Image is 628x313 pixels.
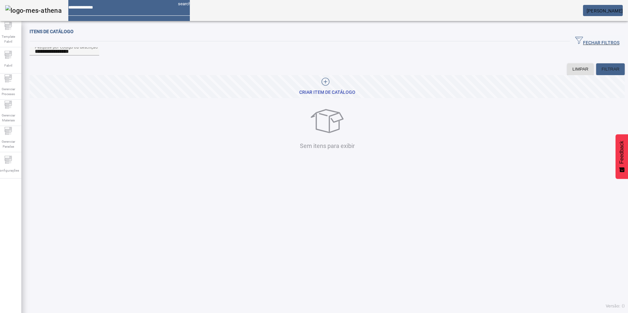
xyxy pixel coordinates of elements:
mat-label: Pesquise por Código ou descrição [35,45,98,49]
span: FILTRAR [601,66,619,73]
button: FILTRAR [596,63,625,75]
span: Versão: () [606,304,625,308]
div: CRIAR ITEM DE CATÁLOGO [299,89,355,96]
span: Feedback [619,141,625,164]
span: [PERSON_NAME] [587,8,623,13]
button: FECHAR FILTROS [570,35,625,47]
button: Feedback - Mostrar pesquisa [616,134,628,179]
button: LIMPAR [567,63,594,75]
span: LIMPAR [572,66,589,73]
img: logo-mes-athena [5,5,62,16]
span: FECHAR FILTROS [575,36,619,46]
p: Sem itens para exibir [31,141,623,150]
span: Fabril [2,61,14,70]
span: Itens de catálogo [30,29,74,34]
button: CRIAR ITEM DE CATÁLOGO [30,75,625,98]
